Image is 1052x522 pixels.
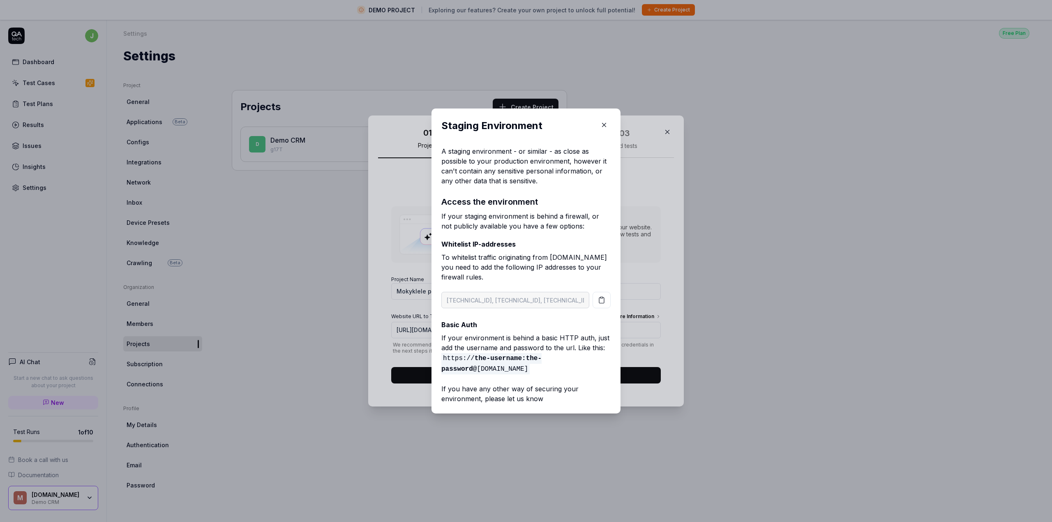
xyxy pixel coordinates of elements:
p: A staging environment - or similar - as close as possible to your production environment, however... [441,146,611,186]
button: Copy [593,292,611,308]
p: Basic Auth [441,320,611,330]
span: https:// @[DOMAIN_NAME] [441,353,542,374]
h3: Access the environment [441,196,611,208]
p: Whitelist IP-addresses [441,239,611,249]
p: If your environment is behind a basic HTTP auth, just add the username and password to the url. L... [441,333,611,374]
button: Close Modal [598,118,611,132]
strong: the-username:the-password [441,355,542,373]
p: Staging Environment [441,118,594,133]
p: If you have any other way of securing your environment, please let us know [441,377,611,404]
p: If your staging environment is behind a firewall, or not publicly available you have a few options: [441,211,611,231]
p: To whitelist traffic originating from [DOMAIN_NAME] you need to add the following IP addresses to... [441,252,611,285]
